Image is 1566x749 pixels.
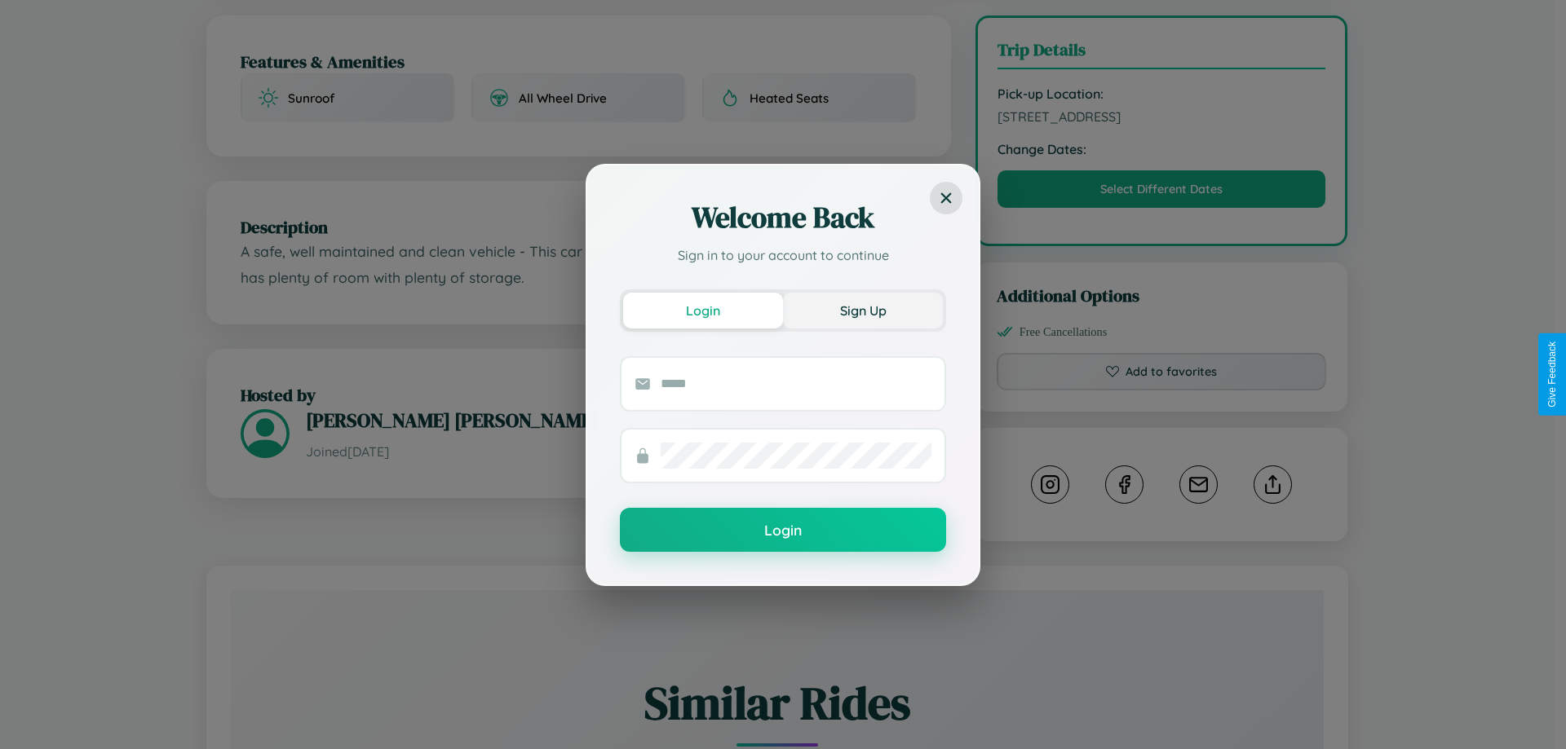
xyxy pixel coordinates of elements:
div: Give Feedback [1546,341,1558,408]
button: Login [623,293,783,328]
p: Sign in to your account to continue [620,245,946,265]
button: Login [620,508,946,552]
button: Sign Up [783,293,943,328]
h2: Welcome Back [620,198,946,237]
